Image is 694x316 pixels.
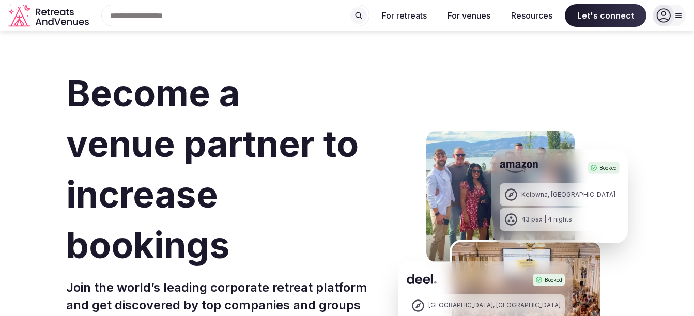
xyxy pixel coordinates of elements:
[521,215,572,224] div: 43 pax | 4 nights
[503,4,561,27] button: Resources
[424,129,577,264] img: Amazon Kelowna Retreat
[533,274,565,286] div: Booked
[565,4,646,27] span: Let's connect
[588,162,620,174] div: Booked
[8,4,91,27] a: Visit the homepage
[8,4,91,27] svg: Retreats and Venues company logo
[428,301,561,310] div: [GEOGRAPHIC_DATA], [GEOGRAPHIC_DATA]
[374,4,435,27] button: For retreats
[521,191,615,199] div: Kelowna, [GEOGRAPHIC_DATA]
[66,68,390,271] h1: Become a venue partner to increase bookings
[439,4,499,27] button: For venues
